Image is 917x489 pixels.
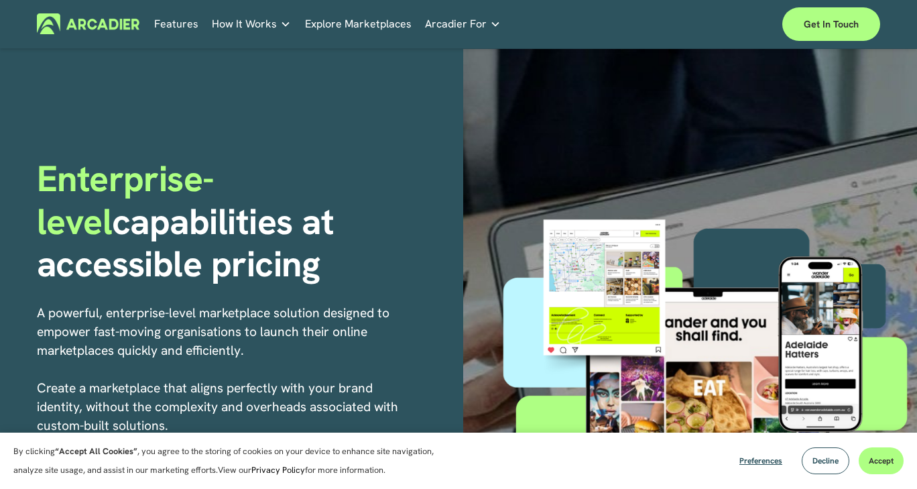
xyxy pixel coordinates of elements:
span: Enterprise-level [37,155,215,244]
p: By clicking , you agree to the storing of cookies on your device to enhance site navigation, anal... [13,442,449,480]
a: Privacy Policy [251,464,305,476]
button: Decline [802,447,849,474]
button: Accept [859,447,904,474]
span: Accept [869,455,894,466]
strong: capabilities at accessible pricing [37,198,343,287]
span: Decline [812,455,839,466]
strong: “Accept All Cookies” [55,445,137,457]
img: Arcadier [37,13,139,34]
a: Features [154,13,198,34]
a: folder dropdown [212,13,291,34]
a: Get in touch [782,7,880,41]
button: Preferences [729,447,792,474]
a: Explore Marketplaces [305,13,412,34]
a: folder dropdown [425,13,501,34]
span: Arcadier For [425,15,487,34]
p: A powerful, enterprise-level marketplace solution designed to empower fast-moving organisations t... [37,304,418,473]
span: How It Works [212,15,277,34]
span: Preferences [739,455,782,466]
